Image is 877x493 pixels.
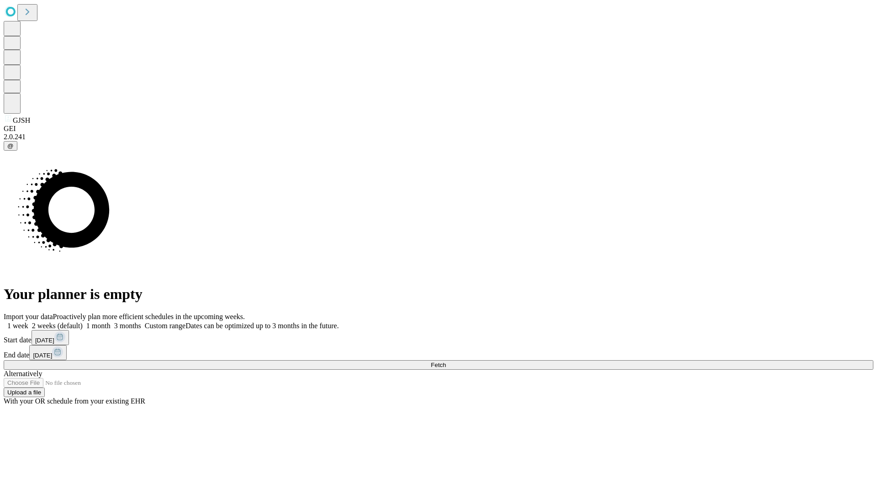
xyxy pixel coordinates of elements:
span: Alternatively [4,370,42,378]
span: GJSH [13,116,30,124]
h1: Your planner is empty [4,286,873,303]
span: [DATE] [33,352,52,359]
span: Fetch [431,362,446,368]
span: 1 week [7,322,28,330]
button: Fetch [4,360,873,370]
span: With your OR schedule from your existing EHR [4,397,145,405]
div: End date [4,345,873,360]
button: Upload a file [4,388,45,397]
span: @ [7,142,14,149]
div: Start date [4,330,873,345]
div: GEI [4,125,873,133]
div: 2.0.241 [4,133,873,141]
span: Import your data [4,313,53,320]
span: Proactively plan more efficient schedules in the upcoming weeks. [53,313,245,320]
span: [DATE] [35,337,54,344]
span: 3 months [114,322,141,330]
button: @ [4,141,17,151]
span: Dates can be optimized up to 3 months in the future. [185,322,338,330]
span: 2 weeks (default) [32,322,83,330]
span: Custom range [145,322,185,330]
span: 1 month [86,322,111,330]
button: [DATE] [32,330,69,345]
button: [DATE] [29,345,67,360]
